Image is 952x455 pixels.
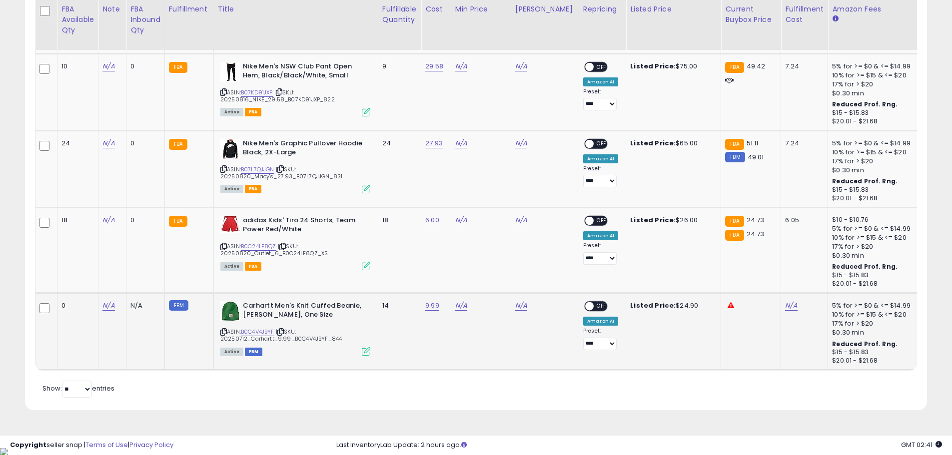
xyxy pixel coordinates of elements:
div: 24 [61,139,90,148]
span: FBA [245,108,262,116]
div: Last InventoryLab Update: 2 hours ago. [336,441,942,450]
a: 9.99 [425,301,439,311]
div: $20.01 - $21.68 [832,194,915,203]
b: Nike Men's Graphic Pullover Hoodie Black, 2X-Large [243,139,364,160]
div: Cost [425,4,447,14]
div: Fulfillable Quantity [382,4,417,25]
div: 17% for > $20 [832,157,915,166]
div: ASIN: [220,139,370,192]
img: 41Hx2YWSZ3L._SL40_.jpg [220,139,240,159]
a: B07KD91JXP [241,88,273,97]
div: $20.01 - $21.68 [832,280,915,288]
small: FBA [169,216,187,227]
div: $10 - $10.76 [832,216,915,224]
div: $65.00 [630,139,713,148]
div: 17% for > $20 [832,80,915,89]
a: B0C24LF8QZ [241,242,276,251]
span: FBM [245,348,263,356]
a: N/A [455,215,467,225]
span: 24.73 [747,215,765,225]
span: All listings currently available for purchase on Amazon [220,348,243,356]
div: Fulfillment Cost [785,4,824,25]
div: Fulfillment [169,4,209,14]
a: 6.00 [425,215,439,225]
div: 5% for >= $0 & <= $14.99 [832,62,915,71]
div: 10% for >= $15 & <= $20 [832,148,915,157]
a: N/A [455,138,467,148]
b: Listed Price: [630,215,676,225]
div: Current Buybox Price [725,4,777,25]
small: FBA [725,230,744,241]
span: All listings currently available for purchase on Amazon [220,262,243,271]
div: N/A [130,301,157,310]
div: $75.00 [630,62,713,71]
span: All listings currently available for purchase on Amazon [220,185,243,193]
div: [PERSON_NAME] [515,4,575,14]
div: Listed Price [630,4,717,14]
div: Repricing [583,4,622,14]
b: Reduced Prof. Rng. [832,262,898,271]
span: 24.73 [747,229,765,239]
div: Amazon AI [583,77,618,86]
a: N/A [102,215,114,225]
small: FBM [169,300,188,311]
b: Listed Price: [630,61,676,71]
div: 14 [382,301,413,310]
b: Listed Price: [630,138,676,148]
div: 7.24 [785,62,820,71]
small: Amazon Fees. [832,14,838,23]
div: $24.90 [630,301,713,310]
div: 0 [130,139,157,148]
div: 5% for >= $0 & <= $14.99 [832,301,915,310]
a: B07L7QJJGN [241,165,274,174]
div: 18 [382,216,413,225]
span: | SKU: 20250820_Macy's_27.93_B07L7QJJGN_831 [220,165,342,180]
div: 5% for >= $0 & <= $14.99 [832,139,915,148]
div: Amazon AI [583,317,618,326]
div: Amazon AI [583,154,618,163]
small: FBM [725,152,745,162]
div: 10% for >= $15 & <= $20 [832,310,915,319]
div: 7.24 [785,139,820,148]
div: $0.30 min [832,89,915,98]
span: OFF [594,139,610,148]
b: Reduced Prof. Rng. [832,177,898,185]
img: 315NEPU0fDL._SL40_.jpg [220,62,240,82]
span: 2025-09-18 02:41 GMT [901,440,942,450]
span: Show: entries [42,384,114,393]
a: N/A [515,301,527,311]
div: $15 - $15.83 [832,109,915,117]
b: Reduced Prof. Rng. [832,340,898,348]
span: OFF [594,216,610,225]
div: $0.30 min [832,251,915,260]
div: $0.30 min [832,328,915,337]
span: 49.42 [747,61,766,71]
div: Amazon AI [583,231,618,240]
div: $15 - $15.83 [832,271,915,280]
div: $15 - $15.83 [832,186,915,194]
a: 29.58 [425,61,443,71]
div: 9 [382,62,413,71]
span: 49.01 [748,152,764,162]
a: N/A [515,61,527,71]
div: Preset: [583,165,618,188]
div: $26.00 [630,216,713,225]
div: 10 [61,62,90,71]
div: FBA inbound Qty [130,4,160,35]
img: 41wfSsdiVAL._SL40_.jpg [220,216,240,233]
div: 18 [61,216,90,225]
b: Nike Men's NSW Club Pant Open Hem, Black/Black/White, Small [243,62,364,83]
span: FBA [245,185,262,193]
div: Preset: [583,88,618,111]
div: ASIN: [220,301,370,355]
small: FBA [725,139,744,150]
div: 10% for >= $15 & <= $20 [832,71,915,80]
b: Reduced Prof. Rng. [832,100,898,108]
div: 10% for >= $15 & <= $20 [832,233,915,242]
div: ASIN: [220,62,370,115]
span: 51.11 [747,138,759,148]
img: 61epRPGpB-L._SL40_.jpg [220,301,240,321]
span: OFF [594,302,610,310]
small: FBA [169,139,187,150]
a: N/A [515,138,527,148]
